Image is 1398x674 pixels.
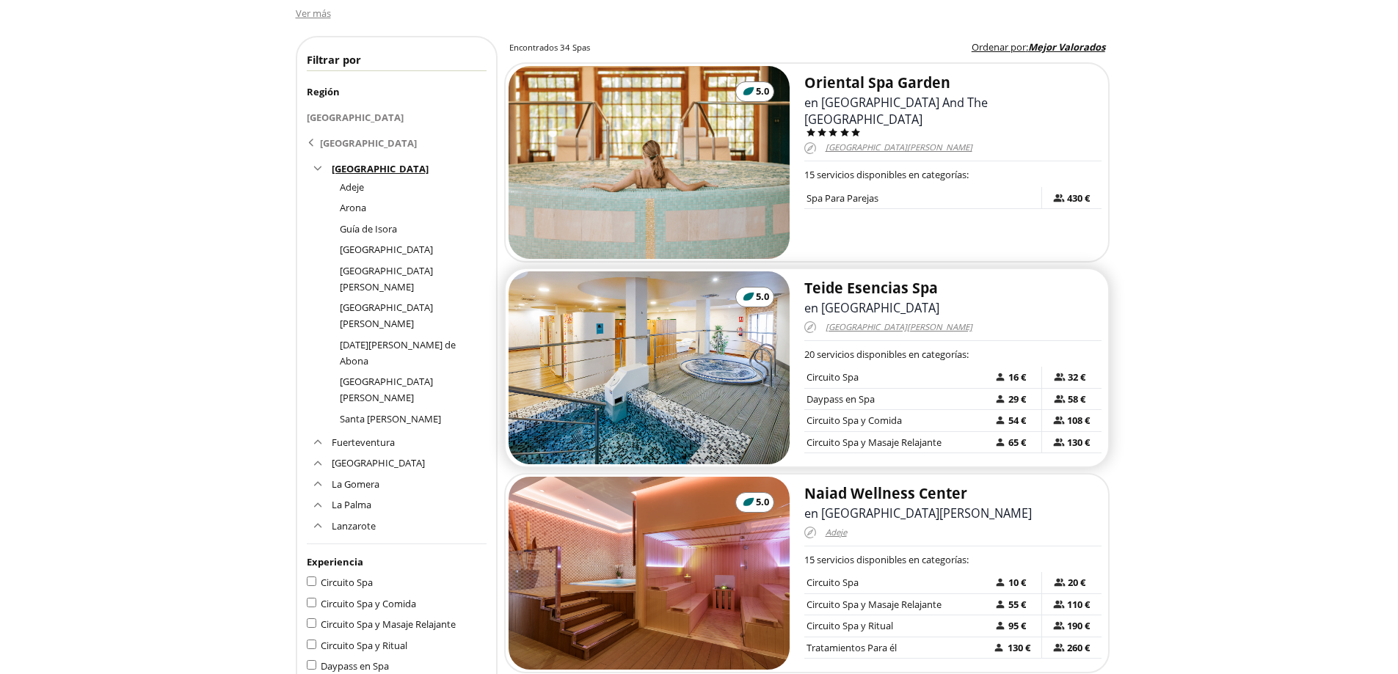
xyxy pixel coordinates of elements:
[1028,40,1105,54] span: Mejor Valorados
[804,95,988,128] span: en [GEOGRAPHIC_DATA] And The [GEOGRAPHIC_DATA]
[804,300,939,316] span: en [GEOGRAPHIC_DATA]
[826,139,972,156] span: [GEOGRAPHIC_DATA][PERSON_NAME]
[807,370,859,384] span: Circuito Spa
[735,81,774,102] button: 5.0
[321,639,407,652] span: Circuito Spa y Ritual
[340,180,364,194] a: Adeje
[307,130,487,155] a: [GEOGRAPHIC_DATA]
[340,412,441,425] a: Santa [PERSON_NAME]
[332,498,371,511] a: La Palma
[1006,369,1030,385] span: 16 €
[1065,596,1090,612] span: 110 €
[807,191,878,205] span: Spa Para Parejas
[807,392,875,406] span: Daypass en Spa
[756,84,769,99] span: 5.0
[321,597,416,610] span: Circuito Spa y Comida
[332,477,379,491] a: La Gomera
[504,62,1110,263] a: 5.0Oriental Spa Gardenen [GEOGRAPHIC_DATA] And The [GEOGRAPHIC_DATA][GEOGRAPHIC_DATA][PERSON_NAME...
[340,201,366,214] a: Arona
[804,279,1102,298] h2: Teide Esencias Spa
[1066,391,1089,407] span: 58 €
[1005,640,1030,656] span: 130 €
[1006,412,1030,428] span: 54 €
[1065,640,1090,656] span: 260 €
[1006,618,1030,634] span: 95 €
[340,375,433,404] a: [GEOGRAPHIC_DATA][PERSON_NAME]
[735,492,774,513] button: 5.0
[340,222,397,235] a: Guía de Isora
[807,619,893,632] span: Circuito Spa y Ritual
[332,456,425,469] a: [GEOGRAPHIC_DATA]
[321,576,373,589] span: Circuito Spa
[804,73,1102,92] h2: Oriental Spa Garden
[1006,434,1030,450] span: 65 €
[807,436,942,449] span: Circuito Spa y Masaje Relajante
[1065,618,1090,634] span: 190 €
[1065,412,1090,428] span: 108 €
[807,641,897,654] span: Tratamientos Para él
[807,576,859,589] span: Circuito Spa
[826,524,847,541] span: Adeje
[296,5,331,21] button: Ver más
[320,132,417,153] div: [GEOGRAPHIC_DATA]
[321,618,456,631] span: Circuito Spa y Masaje Relajante
[826,319,972,336] span: [GEOGRAPHIC_DATA][PERSON_NAME]
[296,7,331,20] span: Ver más
[504,268,1110,469] a: 5.0Teide Esencias Spaen [GEOGRAPHIC_DATA][GEOGRAPHIC_DATA][PERSON_NAME]20 servicios disponibles e...
[804,505,1032,521] span: en [GEOGRAPHIC_DATA][PERSON_NAME]
[972,40,1105,55] label: :
[1066,574,1089,590] span: 20 €
[307,109,487,125] p: [GEOGRAPHIC_DATA]
[332,162,429,175] span: [GEOGRAPHIC_DATA]
[1066,369,1089,385] span: 32 €
[1006,391,1030,407] span: 29 €
[756,290,769,304] span: 5.0
[1065,434,1090,450] span: 130 €
[340,301,433,330] a: [GEOGRAPHIC_DATA][PERSON_NAME]
[307,555,363,568] span: Experiencia
[340,243,433,256] a: [GEOGRAPHIC_DATA]
[504,473,1110,674] a: 5.0Naiad Wellness Centeren [GEOGRAPHIC_DATA][PERSON_NAME]Adeje15 servicios disponibles en categor...
[332,436,395,449] a: Fuerteventura
[307,52,361,67] span: Filtrar por
[509,42,590,54] h2: Encontrados 34 Spas
[340,338,456,367] a: [DATE][PERSON_NAME] de Abona
[807,598,942,611] span: Circuito Spa y Masaje Relajante
[1006,574,1030,590] span: 10 €
[972,40,1026,54] span: Ordenar por
[735,287,774,307] button: 5.0
[1006,596,1030,612] span: 55 €
[804,168,969,181] span: 15 servicios disponibles en categorías:
[321,659,389,673] span: Daypass en Spa
[804,484,1102,503] h2: Naiad Wellness Center
[804,553,969,566] span: 15 servicios disponibles en categorías:
[340,264,433,293] a: [GEOGRAPHIC_DATA][PERSON_NAME]
[1065,190,1090,206] span: 430 €
[756,495,769,510] span: 5.0
[307,85,340,98] span: Región
[804,348,969,361] span: 20 servicios disponibles en categorías:
[332,519,376,532] a: Lanzarote
[807,414,902,427] span: Circuito Spa y Comida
